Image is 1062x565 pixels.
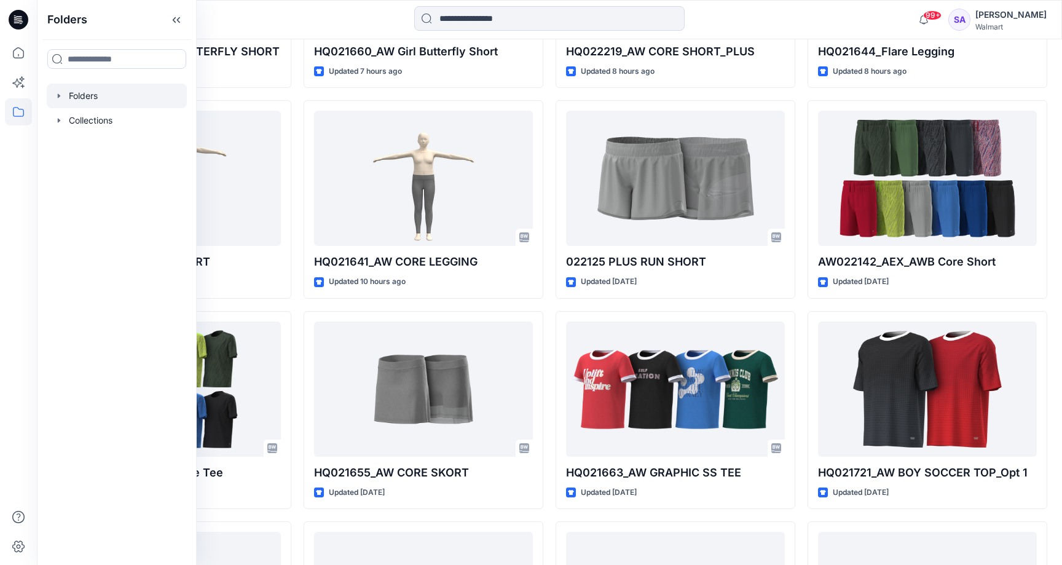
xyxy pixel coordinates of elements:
p: Updated [DATE] [581,275,637,288]
p: Updated [DATE] [833,486,889,499]
a: HQ021663_AW GRAPHIC SS TEE [566,322,785,457]
p: Updated [DATE] [833,275,889,288]
p: AW022142_AEX_AWB Core Short [818,253,1037,271]
p: HQ021655_AW CORE SKORT [314,464,533,481]
p: Updated 8 hours ago [581,65,655,78]
p: Updated 7 hours ago [329,65,402,78]
div: SA [948,9,970,31]
p: HQ021644_Flare Legging [818,43,1037,60]
p: HQ021721_AW BOY SOCCER TOP_Opt 1 [818,464,1037,481]
p: Updated [DATE] [581,486,637,499]
p: Updated [DATE] [329,486,385,499]
div: [PERSON_NAME] [975,7,1047,22]
p: HQ022219_AW CORE SHORT_PLUS [566,43,785,60]
div: Walmart [975,22,1047,31]
a: AW022142_AEX_AWB Core Short [818,111,1037,246]
p: Updated 10 hours ago [329,275,406,288]
p: HQ021641_AW CORE LEGGING [314,253,533,271]
a: HQ021655_AW CORE SKORT [314,322,533,457]
a: HQ021641_AW CORE LEGGING [314,111,533,246]
p: HQ021660_AW Girl Butterfly Short [314,43,533,60]
span: 99+ [923,10,942,20]
p: Updated 8 hours ago [833,65,907,78]
a: 022125 PLUS RUN SHORT [566,111,785,246]
p: HQ021663_AW GRAPHIC SS TEE [566,464,785,481]
p: 022125 PLUS RUN SHORT [566,253,785,271]
a: HQ021721_AW BOY SOCCER TOP_Opt 1 [818,322,1037,457]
